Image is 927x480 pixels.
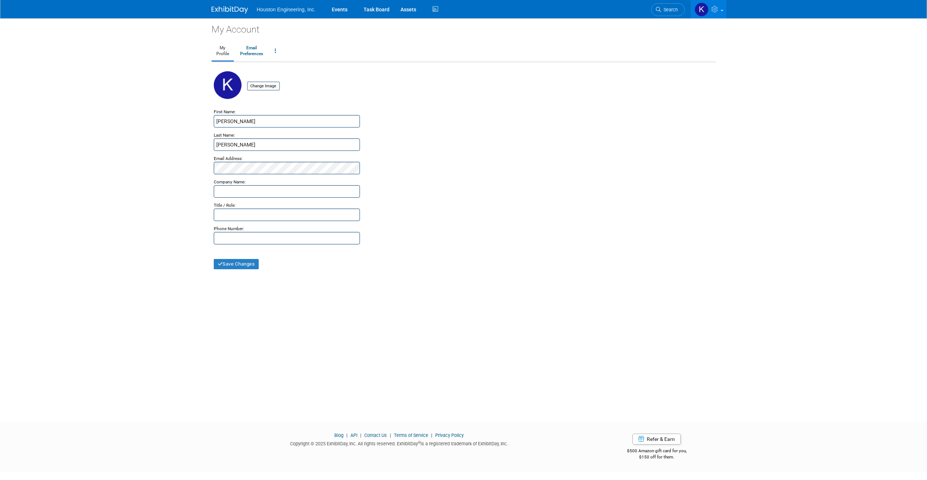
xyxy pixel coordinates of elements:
[214,179,246,184] small: Company Name:
[695,3,708,16] img: Kyle Werning
[214,71,242,99] img: K.jpg
[598,443,716,460] div: $500 Amazon gift card for you,
[334,433,343,438] a: Blog
[212,42,234,60] a: MyProfile
[651,3,685,16] a: Search
[214,259,259,269] button: Save Changes
[388,433,393,438] span: |
[214,203,236,208] small: Title / Role:
[214,226,244,231] small: Phone Number:
[435,433,464,438] a: Privacy Policy
[632,434,681,445] a: Refer & Earn
[214,133,235,138] small: Last Name:
[358,433,363,438] span: |
[212,6,248,14] img: ExhibitDay
[214,109,236,114] small: First Name:
[394,433,428,438] a: Terms of Service
[429,433,434,438] span: |
[598,454,716,460] div: $150 off for them.
[364,433,387,438] a: Contact Us
[345,433,349,438] span: |
[257,7,316,12] span: Houston Engineering, Inc.
[212,439,587,447] div: Copyright © 2025 ExhibitDay, Inc. All rights reserved. ExhibitDay is a registered trademark of Ex...
[212,18,716,36] div: My Account
[418,441,421,445] sup: ®
[214,156,243,161] small: Email Address:
[350,433,357,438] a: API
[235,42,268,60] a: EmailPreferences
[661,7,678,12] span: Search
